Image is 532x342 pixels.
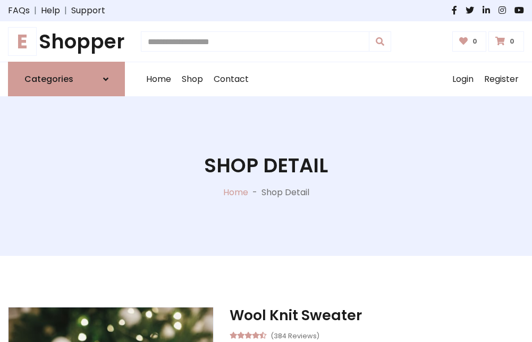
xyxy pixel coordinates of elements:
[41,4,60,17] a: Help
[223,186,248,198] a: Home
[8,30,125,53] a: EShopper
[141,62,176,96] a: Home
[447,62,479,96] a: Login
[176,62,208,96] a: Shop
[71,4,105,17] a: Support
[60,4,71,17] span: |
[248,186,261,199] p: -
[261,186,309,199] p: Shop Detail
[271,329,319,341] small: (384 Reviews)
[8,27,37,56] span: E
[452,31,487,52] a: 0
[230,307,524,324] h3: Wool Knit Sweater
[208,62,254,96] a: Contact
[8,30,125,53] h1: Shopper
[488,31,524,52] a: 0
[8,4,30,17] a: FAQs
[30,4,41,17] span: |
[204,154,328,177] h1: Shop Detail
[507,37,517,46] span: 0
[479,62,524,96] a: Register
[8,62,125,96] a: Categories
[470,37,480,46] span: 0
[24,74,73,84] h6: Categories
